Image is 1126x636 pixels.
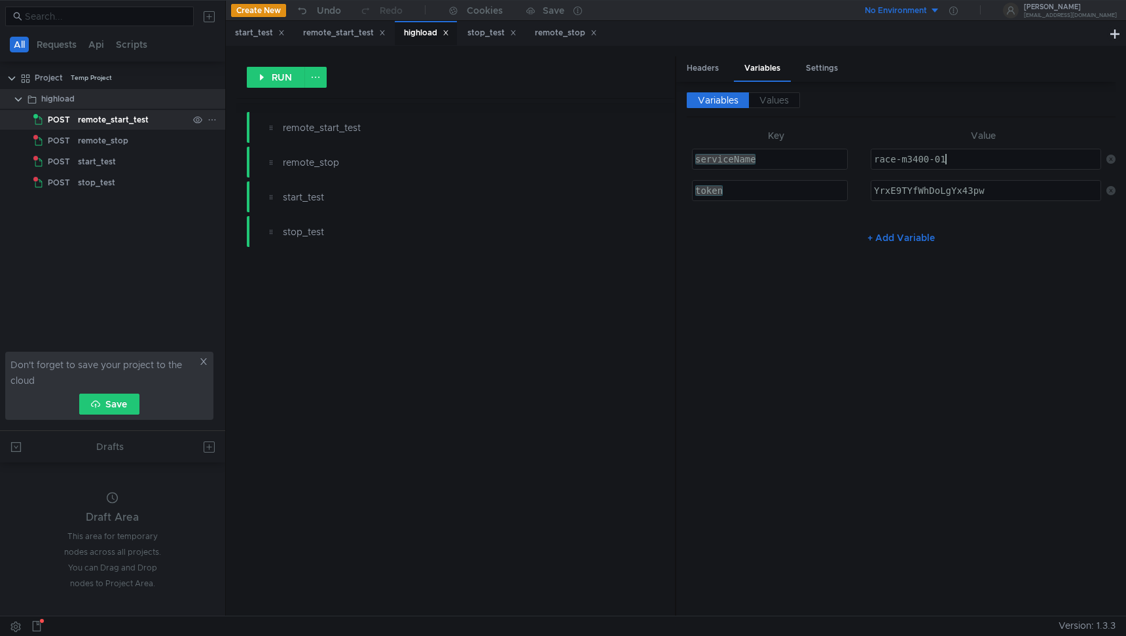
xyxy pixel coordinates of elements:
button: Redo [350,1,412,20]
span: Values [759,94,789,106]
span: Variables [698,94,738,106]
span: POST [48,173,70,193]
div: stop_test [467,26,517,40]
div: Redo [380,3,403,18]
button: + Add Variable [857,227,945,248]
div: remote_stop [283,155,564,170]
div: remote_stop [535,26,597,40]
div: start_test [78,152,116,172]
th: Value [865,128,1101,143]
div: Headers [676,56,729,81]
div: start_test [283,190,564,204]
div: remote_start_test [78,110,149,130]
span: Don't forget to save your project to the cloud [10,357,196,388]
div: Drafts [96,439,124,455]
div: No Environment [865,5,927,17]
div: stop_test [283,225,564,239]
button: All [10,37,29,52]
th: Key [687,128,865,143]
div: remote_stop [78,131,128,151]
div: remote_start_test [303,26,386,40]
button: Save [79,394,139,415]
div: Project [35,68,63,88]
div: Temp Project [71,68,112,88]
div: start_test [235,26,285,40]
div: Settings [795,56,848,81]
button: Undo [286,1,350,20]
button: Scripts [112,37,151,52]
div: Cookies [467,3,503,18]
div: [PERSON_NAME] [1024,4,1117,10]
span: POST [48,131,70,151]
div: highload [41,89,75,109]
span: Version: 1.3.3 [1059,616,1116,635]
div: remote_start_test [283,121,564,135]
button: Api [84,37,108,52]
div: [EMAIL_ADDRESS][DOMAIN_NAME] [1024,13,1117,18]
button: RUN [247,67,305,88]
div: stop_test [78,173,115,193]
span: POST [48,152,70,172]
button: Create New [231,4,286,17]
div: Undo [317,3,341,18]
div: Save [543,6,564,15]
input: Search... [25,9,186,24]
span: POST [48,110,70,130]
div: highload [404,26,449,40]
div: Variables [734,56,791,82]
button: Requests [33,37,81,52]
